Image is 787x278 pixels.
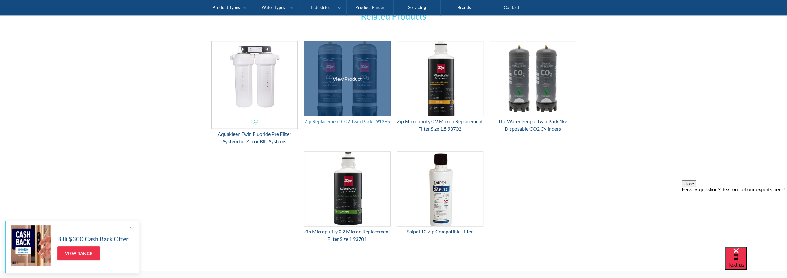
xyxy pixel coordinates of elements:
[262,5,285,10] div: Water Types
[682,180,787,255] iframe: podium webchat widget prompt
[397,41,483,132] a: Zip Micropurity 0.2 Micron Replacement Filter Size 1.5 93702
[304,10,483,23] h3: Related Products
[211,130,298,145] div: Aquakleen Twin Fluoride Pre Filter System for Zip or Billi Systems
[725,247,787,278] iframe: podium webchat widget bubble
[57,246,100,260] a: View Range
[212,5,240,10] div: Product Types
[304,41,391,125] a: View ProductZip Replacement C02 Twin Pack - 91295
[304,228,391,243] div: Zip Micropurity 0.2 Micron Replacement Filter Size 1 93701
[211,41,298,145] a: Aquakleen Twin Fluoride Pre Filter System for Zip or Billi Systems
[490,41,576,132] a: The Water People Twin Pack 1kg Disposable CO2 Cylinders
[397,228,483,235] div: Saipol 12 Zip Compatible Filter
[397,118,483,132] div: Zip Micropurity 0.2 Micron Replacement Filter Size 1.5 93702
[304,118,391,125] div: Zip Replacement C02 Twin Pack - 91295
[490,118,576,132] div: The Water People Twin Pack 1kg Disposable CO2 Cylinders
[397,151,483,235] a: Saipol 12 Zip Compatible Filter
[11,225,51,266] img: Billi $300 Cash Back Offer
[311,5,330,10] div: Industries
[304,151,391,243] a: Zip Micropurity 0.2 Micron Replacement Filter Size 1 93701
[333,75,362,82] div: View Product
[57,234,129,243] h5: Billi $300 Cash Back Offer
